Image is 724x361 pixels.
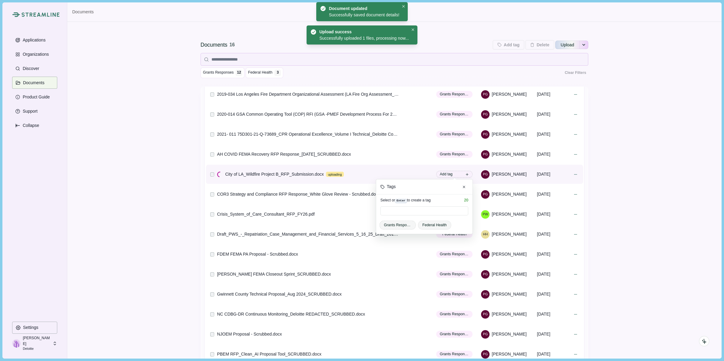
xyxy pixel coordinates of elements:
[436,251,473,258] button: Grants Responses
[21,109,38,114] p: Support
[492,111,526,118] span: [PERSON_NAME]
[537,309,570,320] div: [DATE]
[436,331,473,338] button: Grants Responses
[440,271,469,277] span: Grants Responses
[72,9,94,15] a: Documents
[319,35,409,41] div: Successfully uploaded 1 files, processing now...
[440,251,469,257] span: Grants Responses
[537,189,570,200] div: [DATE]
[201,41,227,49] div: Documents
[217,211,314,217] div: Crisis_System_of_Care_Consultant_RFP_FY26.pdf
[436,231,473,238] button: Federal Health
[246,68,283,78] button: Federal Health 3
[436,151,473,158] button: Grants Responses
[537,229,570,240] div: [DATE]
[217,131,399,137] div: 2021- 011 75D301-21-Q-73689_CPR Operational Excellence_Volume I Technical_Deloitte Consulting LLP...
[436,131,473,138] button: Grants Responses
[440,91,469,97] span: Grants Responses
[537,209,570,220] div: [DATE]
[483,333,488,336] div: Privitera, Giovanni
[493,40,524,50] button: Add tag
[492,311,526,317] span: [PERSON_NAME]
[537,169,570,180] div: [DATE]
[440,311,469,317] span: Grants Responses
[276,71,280,74] div: 3
[483,353,488,356] div: Privitera, Giovanni
[537,109,570,120] div: [DATE]
[12,12,20,17] img: Streamline Climate Logo
[225,171,324,177] div: City of LA_Wildfire Project B_RFP_Submission.docx
[436,291,473,298] button: Grants Responses
[12,48,57,60] button: Organizations
[440,331,469,337] span: Grants Responses
[483,93,488,96] div: Privitera, Giovanni
[483,173,488,176] div: Privitera, Giovanni
[217,311,365,317] div: NC CDBG-DR Continuous Monitoring_Deloitte REDACTED_SCRUBBED.docx
[23,335,51,346] p: [PERSON_NAME]
[442,231,467,237] span: Federal Health
[483,313,488,316] div: Privitera, Giovanni
[525,40,554,50] button: Delete
[440,151,469,157] span: Grants Responses
[12,62,57,75] a: Discover
[492,91,526,98] span: [PERSON_NAME]
[21,52,49,57] p: Organizations
[483,253,488,256] div: Privitera, Giovanni
[555,40,580,50] button: Upload
[440,171,453,177] span: Add tag
[440,111,469,117] span: Grants Responses
[217,291,341,297] div: Gwinnett County Technical Proposal_Aug 2024_SCRUBBED.docx
[436,91,473,98] button: Grants Responses
[492,291,526,297] span: [PERSON_NAME]
[21,325,38,330] p: Settings
[537,349,570,359] div: [DATE]
[230,41,235,49] div: 16
[329,5,397,12] div: Document updated
[21,94,50,100] p: Product Guide
[21,80,45,85] p: Documents
[483,153,488,156] div: Privitera, Giovanni
[440,131,469,137] span: Grants Responses
[217,91,399,98] div: 2019-034 Los Angeles Fire Department Organizational Assessment (LA Fire Org Assessment_RFP #37775...
[537,329,570,339] div: [DATE]
[12,339,21,348] img: profile picture
[492,171,526,177] span: [PERSON_NAME]
[21,38,46,43] p: Applications
[12,34,57,46] button: Applications
[217,271,331,277] div: [PERSON_NAME] FEMA Closeout Sprint_SCRUBBED.docx
[483,213,488,216] div: Pius, Wendy
[483,113,488,116] div: Privitera, Giovanni
[537,289,570,300] div: [DATE]
[12,77,57,89] a: Documents
[248,70,272,75] span: Federal Health
[12,322,57,336] a: Settings
[23,346,51,351] p: Deloitte
[537,89,570,100] div: [DATE]
[12,105,57,117] button: Support
[483,233,488,236] div: Higgins, Haydn
[436,271,473,278] button: Grants Responses
[329,12,400,18] div: Successfully saved document details!
[217,331,282,337] div: NJOEM Proposal - Scrubbed.docx
[492,331,526,337] span: [PERSON_NAME]
[201,68,244,78] button: Grants Responses 12
[326,172,344,177] div: uploading
[21,123,39,128] p: Collapse
[537,129,570,140] div: [DATE]
[203,70,234,75] span: Grants Responses
[410,27,416,33] button: Close
[483,133,488,136] div: Privitera, Giovanni
[492,231,526,237] span: [PERSON_NAME]
[563,68,588,78] button: Clear Filters
[492,131,526,137] span: [PERSON_NAME]
[217,351,321,357] div: PBEM RFP_Clean_AI Proposal Tool_SCRUBBED.docx
[387,184,396,190] span: Tags
[12,119,57,131] button: Expand
[436,311,473,318] button: Grants Responses
[217,191,380,197] div: COR3 Strategy and Compliance RFP Response_White Glove Review - Scrubbed.docx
